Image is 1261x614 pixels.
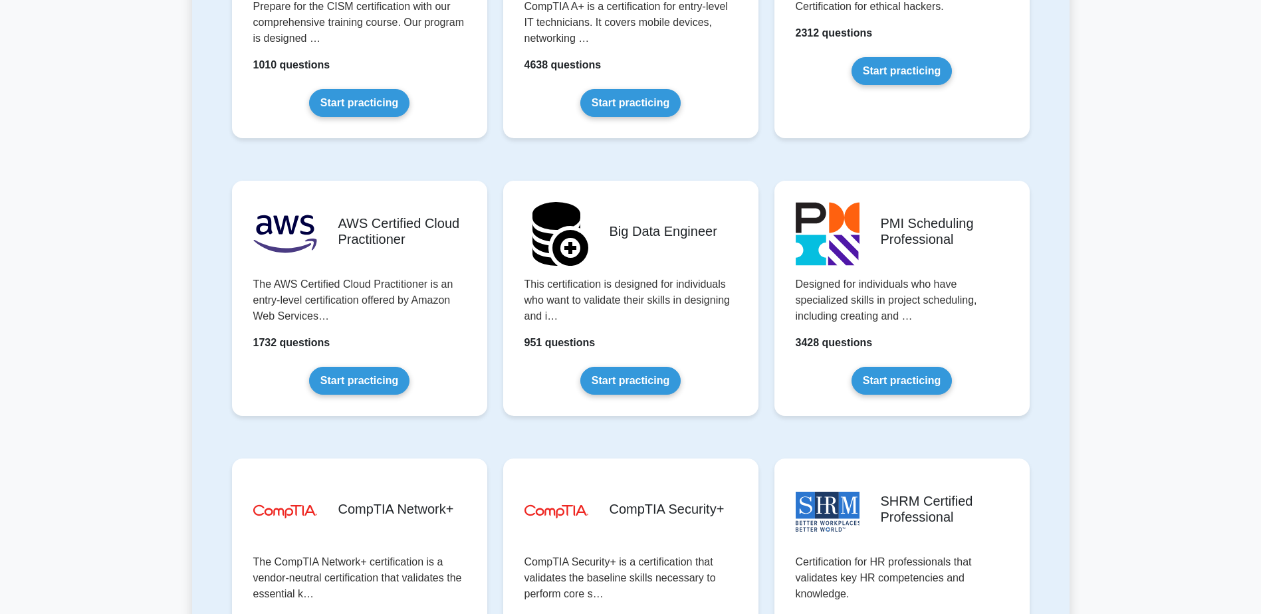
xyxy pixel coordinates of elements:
[852,57,952,85] a: Start practicing
[580,367,681,395] a: Start practicing
[309,367,409,395] a: Start practicing
[309,89,409,117] a: Start practicing
[580,89,681,117] a: Start practicing
[852,367,952,395] a: Start practicing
